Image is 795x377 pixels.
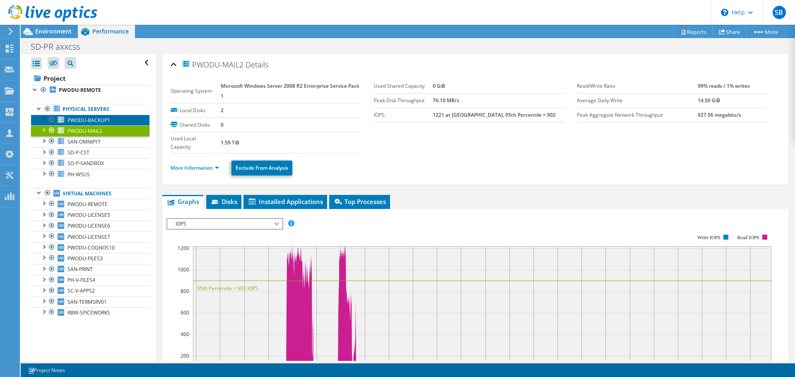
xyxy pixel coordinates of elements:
[721,9,728,16] svg: \n
[31,210,149,221] a: PWODU-LICENSE5
[221,107,224,114] b: 2
[31,169,149,180] a: PH-WSUS
[59,86,101,94] b: PWODU-REMOTE
[171,219,278,229] span: IOPS
[31,72,149,85] a: Project
[577,96,697,105] label: Average Daily Write
[31,147,149,158] a: SD-P-CST
[67,255,103,262] span: PWODU-FILES3
[31,286,149,296] a: SC-V-APPS2
[246,60,268,70] span: Details
[27,42,93,51] h1: SD-PR axxcss
[181,331,189,338] text: 400
[433,111,556,118] b: 1221 at [GEOGRAPHIC_DATA], 95th Percentile = 902
[181,352,189,359] text: 200
[67,211,110,219] span: PWODU-LICENSE5
[67,160,104,167] span: SD-P-SANDBOX
[737,235,760,240] text: Read IOPS
[178,266,189,273] text: 1000
[67,298,107,305] span: SAN-TERMSRV01
[22,365,71,375] a: Project Notes
[577,111,697,119] label: Peak Aggregate Network Throughput
[67,138,101,145] span: SAN-OMNIFY7
[171,106,221,115] label: Local Disks
[374,111,433,119] label: IOPS:
[181,60,243,69] span: PWODU-MAIL2
[210,197,237,206] span: Disks
[746,25,785,38] a: More
[31,307,149,318] a: RBW-SPICEWORKS
[92,27,129,35] span: Performance
[31,125,149,136] a: PWODU-MAIL2
[166,197,199,206] span: Graphs
[35,27,72,35] span: Environment
[698,111,741,118] b: 927.56 megabits/s
[171,134,221,151] label: Used Local Capacity
[698,82,750,89] b: 99% reads / 1% writes
[248,197,323,206] span: Installed Applications
[67,222,110,229] span: PWODU-LICENSE6
[31,85,149,96] a: PWODU-REMOTE
[31,242,149,253] a: PWODU-COGNOS10
[374,82,433,90] label: Used Shared Capacity
[31,199,149,209] a: PWODU-REMOTE
[673,25,713,38] a: Reports
[31,296,149,307] a: SAN-TERMSRV01
[231,161,292,175] a: Exclude From Analysis
[181,309,189,316] text: 600
[31,104,149,115] a: Physical Servers
[773,6,786,19] span: SB
[67,309,110,316] span: RBW-SPICEWORKS
[577,82,697,90] label: Read/Write Ratio
[433,97,459,104] b: 76.10 MB/s
[31,188,149,199] a: Virtual Machines
[67,149,89,156] span: SD-P-CST
[221,121,224,128] b: 0
[374,96,433,105] label: Peak Disk Throughput
[31,158,149,169] a: SD-P-SANDBOX
[181,288,189,295] text: 800
[31,275,149,286] a: PH-V-FILES4
[221,82,359,99] b: Microsoft Windows Server 2008 R2 Enterprise Service Pack 1
[67,117,110,124] span: PWODU-BACKUP1
[713,25,747,38] a: Share
[67,266,93,273] span: SAN-PRINT
[67,127,102,134] span: PWODU-MAIL2
[178,245,189,252] text: 1200
[67,287,95,294] span: SC-V-APPS2
[221,139,239,146] b: 1.59 TiB
[67,233,110,240] span: PWODU-LICENSE7
[697,235,720,240] text: Write IOPS
[31,264,149,275] a: SAN-PRINT
[333,197,386,206] span: Top Processes
[67,244,115,251] span: PWODU-COGNOS10
[171,121,221,129] label: Shared Disks
[31,231,149,242] a: PWODU-LICENSE7
[171,164,219,171] a: More Information
[31,253,149,264] a: PWODU-FILES3
[197,285,258,292] text: 95th Percentile = 902 IOPS
[67,201,108,208] span: PWODU-REMOTE
[67,276,95,283] span: PH-V-FILES4
[31,136,149,147] a: SAN-OMNIFY7
[698,97,720,104] b: 14.50 GiB
[433,82,445,89] b: 0 GiB
[171,87,221,95] label: Operating System
[67,171,90,178] span: PH-WSUS
[31,221,149,231] a: PWODU-LICENSE6
[31,115,149,125] a: PWODU-BACKUP1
